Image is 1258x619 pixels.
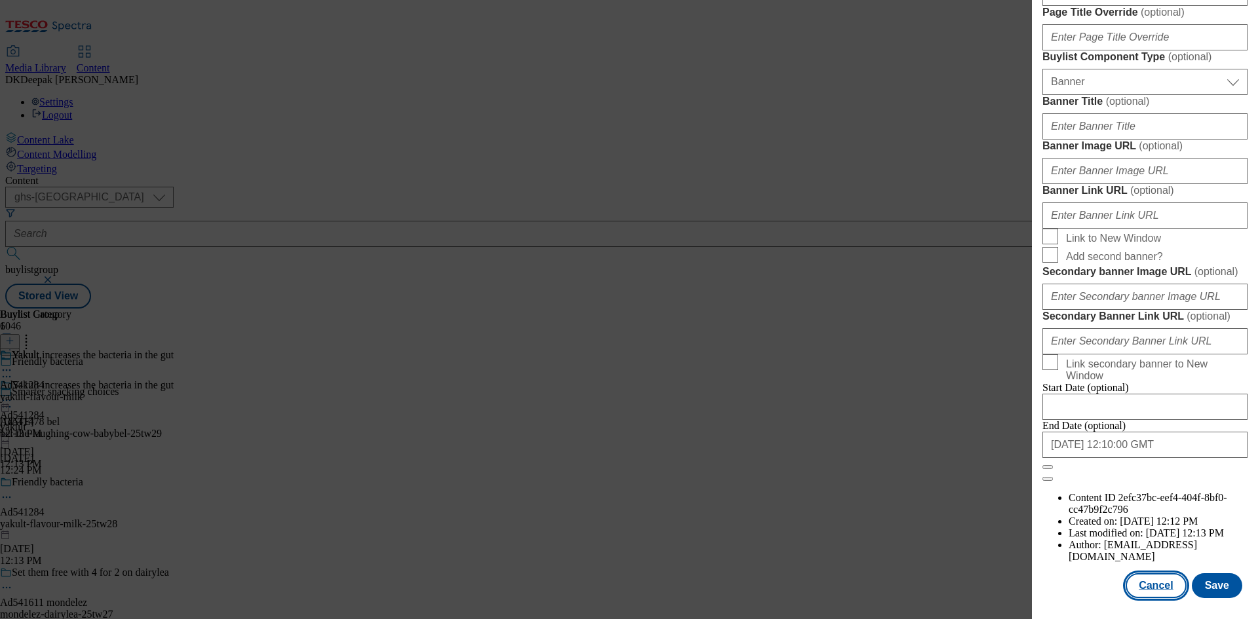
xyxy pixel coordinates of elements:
label: Buylist Component Type [1042,50,1248,64]
span: 2efc37bc-eef4-404f-8bf0-cc47b9f2c796 [1069,492,1227,515]
button: Cancel [1126,573,1186,598]
span: ( optional ) [1139,140,1183,151]
input: Enter Date [1042,394,1248,420]
span: Start Date (optional) [1042,382,1129,393]
button: Close [1042,465,1053,469]
span: ( optional ) [1130,185,1174,196]
span: ( optional ) [1168,51,1212,62]
input: Enter Page Title Override [1042,24,1248,50]
span: [DATE] 12:12 PM [1120,516,1198,527]
input: Enter Secondary banner Image URL [1042,284,1248,310]
input: Enter Banner Link URL [1042,202,1248,229]
span: End Date (optional) [1042,420,1126,431]
label: Secondary banner Image URL [1042,265,1248,278]
span: Add second banner? [1066,251,1163,263]
input: Enter Banner Image URL [1042,158,1248,184]
span: ( optional ) [1187,310,1230,322]
button: Save [1192,573,1242,598]
span: ( optional ) [1106,96,1150,107]
label: Page Title Override [1042,6,1248,19]
li: Last modified on: [1069,527,1248,539]
span: ( optional ) [1141,7,1185,18]
span: [EMAIL_ADDRESS][DOMAIN_NAME] [1069,539,1197,562]
input: Enter Secondary Banner Link URL [1042,328,1248,354]
input: Enter Date [1042,432,1248,458]
span: [DATE] 12:13 PM [1146,527,1224,538]
label: Banner Image URL [1042,140,1248,153]
li: Created on: [1069,516,1248,527]
input: Enter Banner Title [1042,113,1248,140]
span: Link to New Window [1066,233,1161,244]
li: Content ID [1069,492,1248,516]
label: Banner Title [1042,95,1248,108]
label: Secondary Banner Link URL [1042,310,1248,323]
label: Banner Link URL [1042,184,1248,197]
span: ( optional ) [1194,266,1238,277]
li: Author: [1069,539,1248,563]
span: Link secondary banner to New Window [1066,358,1242,382]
